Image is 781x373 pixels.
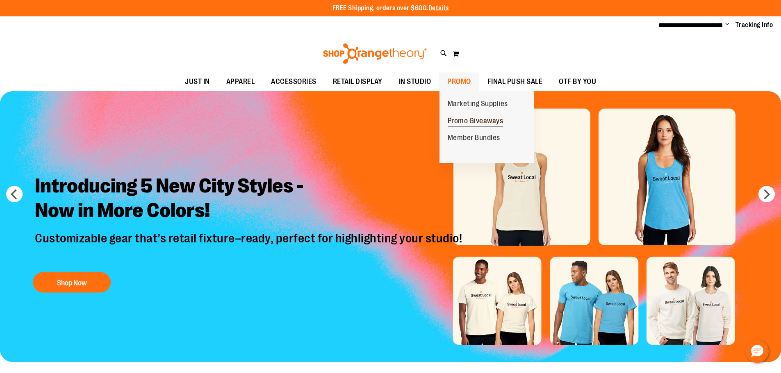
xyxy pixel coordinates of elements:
a: Member Bundles [439,129,508,147]
span: Member Bundles [448,133,500,144]
button: next [758,186,775,202]
span: APPAREL [226,72,255,91]
a: Promo Giveaways [439,113,512,130]
h2: Introducing 5 New City Styles - Now in More Colors! [29,167,470,231]
p: Customizable gear that’s retail fixture–ready, perfect for highlighting your studio! [29,231,470,264]
a: PROMO [439,72,479,91]
button: prev [6,186,23,202]
span: RETAIL DISPLAY [333,72,383,91]
span: IN STUDIO [399,72,431,91]
a: Tracking Info [735,20,773,29]
a: Details [428,5,449,12]
span: ACCESSORIES [271,72,316,91]
button: Account menu [725,21,729,29]
a: JUST IN [177,72,218,91]
span: PROMO [447,72,471,91]
a: Introducing 5 New City Styles -Now in More Colors! Customizable gear that’s retail fixture–ready,... [29,167,470,296]
a: ACCESSORIES [263,72,325,91]
ul: PROMO [439,91,534,163]
a: Marketing Supplies [439,95,516,113]
a: OTF BY YOU [551,72,604,91]
button: Shop Now [33,272,111,292]
button: Hello, have a question? Let’s chat. [746,340,769,363]
a: FINAL PUSH SALE [479,72,551,91]
img: Shop Orangetheory [322,43,428,64]
a: IN STUDIO [391,72,439,91]
span: JUST IN [185,72,210,91]
span: FINAL PUSH SALE [487,72,543,91]
p: FREE Shipping, orders over $600. [332,4,449,13]
span: Marketing Supplies [448,99,508,110]
span: OTF BY YOU [559,72,596,91]
a: APPAREL [218,72,263,91]
a: RETAIL DISPLAY [325,72,391,91]
span: Promo Giveaways [448,117,503,127]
